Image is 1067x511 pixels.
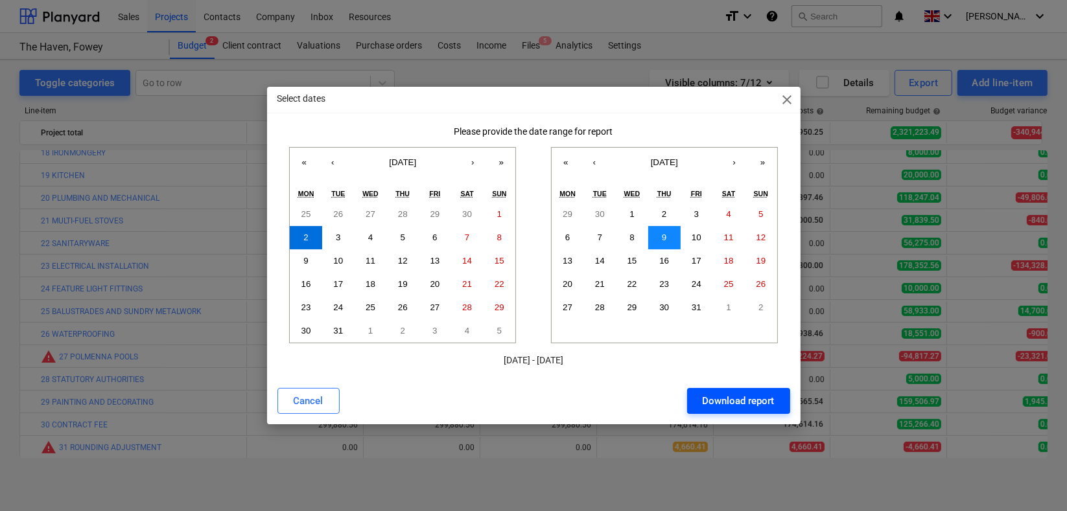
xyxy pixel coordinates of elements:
abbr: 29 October 2025 [627,302,637,312]
abbr: 5 November 2023 [497,326,502,335]
button: 3 October 2023 [322,226,355,249]
abbr: 4 November 2023 [465,326,469,335]
abbr: 18 October 2025 [724,256,734,266]
button: 13 October 2025 [552,249,584,273]
abbr: 1 October 2025 [629,209,634,219]
button: « [552,148,580,176]
abbr: 11 October 2023 [366,256,375,266]
button: 27 October 2025 [552,296,584,319]
abbr: 9 October 2023 [303,256,308,266]
abbr: 2 October 2023 [303,233,308,242]
button: 2 October 2023 [290,226,322,249]
abbr: 6 October 2023 [432,233,437,242]
button: 19 October 2025 [745,249,777,273]
abbr: 17 October 2025 [692,256,701,266]
abbr: Saturday [461,190,474,198]
button: › [458,148,487,176]
abbr: Friday [429,190,440,198]
abbr: 15 October 2025 [627,256,637,266]
button: 18 October 2025 [712,249,745,273]
abbr: 28 October 2023 [462,302,472,312]
button: 17 October 2025 [681,249,713,273]
abbr: 27 September 2023 [366,209,375,219]
abbr: 30 October 2025 [659,302,669,312]
abbr: 7 October 2025 [598,233,602,242]
button: 19 October 2023 [386,273,419,296]
abbr: 15 October 2023 [495,256,504,266]
iframe: Chat Widget [1002,449,1067,511]
abbr: 2 November 2025 [758,302,763,312]
button: 20 October 2023 [419,273,451,296]
abbr: 29 October 2023 [495,302,504,312]
abbr: 6 October 2025 [565,233,570,242]
abbr: 20 October 2023 [430,279,440,289]
abbr: 14 October 2023 [462,256,472,266]
button: 29 September 2023 [419,203,451,226]
button: [DATE] [609,148,720,176]
button: 29 October 2023 [483,296,515,319]
abbr: 27 October 2023 [430,302,440,312]
abbr: Tuesday [593,190,607,198]
abbr: 5 October 2023 [401,233,405,242]
abbr: 1 November 2023 [368,326,373,335]
abbr: Monday [298,190,314,198]
abbr: 8 October 2023 [497,233,502,242]
button: » [749,148,777,176]
button: 4 October 2023 [355,226,387,249]
button: Cancel [277,388,340,414]
abbr: 10 October 2023 [333,256,343,266]
button: 7 October 2023 [451,226,484,249]
button: 8 October 2023 [483,226,515,249]
abbr: 3 November 2023 [432,326,437,335]
button: 30 October 2025 [648,296,681,319]
abbr: 24 October 2025 [692,279,701,289]
button: 30 September 2025 [583,203,616,226]
abbr: 16 October 2025 [659,256,669,266]
button: 28 October 2025 [583,296,616,319]
p: Select dates [277,92,326,106]
abbr: 21 October 2025 [595,279,605,289]
button: ‹ [318,148,347,176]
abbr: Friday [691,190,702,198]
button: 2 November 2023 [386,319,419,343]
abbr: Tuesday [331,190,345,198]
abbr: Thursday [395,190,410,198]
button: [DATE] [347,148,458,176]
button: 4 November 2023 [451,319,484,343]
p: [DATE] - [DATE] [277,354,790,367]
abbr: 9 October 2025 [662,233,666,242]
button: 11 October 2025 [712,226,745,249]
button: 7 October 2025 [583,226,616,249]
span: [DATE] [389,157,416,167]
button: 24 October 2023 [322,296,355,319]
button: » [487,148,515,176]
button: 20 October 2025 [552,273,584,296]
abbr: 29 September 2023 [430,209,440,219]
abbr: 23 October 2025 [659,279,669,289]
button: 23 October 2023 [290,296,322,319]
button: 2 October 2025 [648,203,681,226]
button: 6 October 2025 [552,226,584,249]
button: 3 November 2023 [419,319,451,343]
button: 9 October 2025 [648,226,681,249]
button: 30 October 2023 [290,319,322,343]
abbr: 21 October 2023 [462,279,472,289]
div: Download report [703,392,775,409]
abbr: 10 October 2025 [692,233,701,242]
button: 23 October 2025 [648,273,681,296]
button: 1 November 2023 [355,319,387,343]
abbr: 25 October 2025 [724,279,734,289]
abbr: 20 October 2025 [563,279,572,289]
abbr: 11 October 2025 [724,233,734,242]
abbr: 22 October 2023 [495,279,504,289]
abbr: 31 October 2025 [692,302,701,312]
abbr: 25 October 2023 [366,302,375,312]
button: 27 October 2023 [419,296,451,319]
button: 29 October 2025 [616,296,648,319]
abbr: Saturday [722,190,735,198]
button: 2 November 2025 [745,296,777,319]
abbr: 30 October 2023 [301,326,311,335]
abbr: 5 October 2025 [758,209,763,219]
abbr: Monday [559,190,576,198]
